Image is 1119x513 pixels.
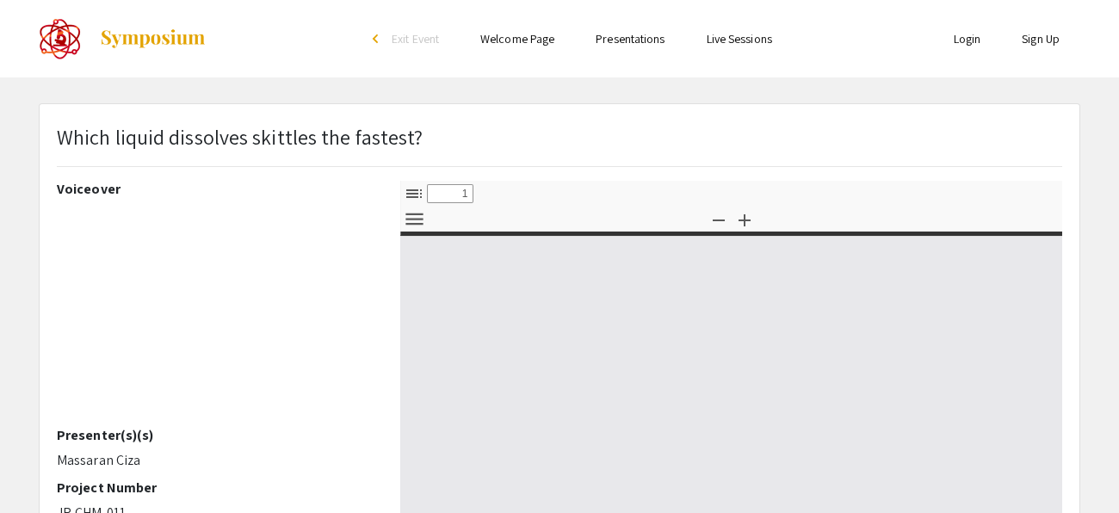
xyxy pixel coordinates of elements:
[399,207,429,232] button: Tools
[707,31,772,46] a: Live Sessions
[373,34,383,44] div: arrow_back_ios
[399,181,429,206] button: Toggle Sidebar
[480,31,554,46] a: Welcome Page
[704,207,733,232] button: Zoom Out
[57,450,374,471] p: Massaran Ciza
[57,479,374,496] h2: Project Number
[392,31,439,46] span: Exit Event
[57,121,423,152] p: Which liquid dissolves skittles the fastest?
[596,31,665,46] a: Presentations
[954,31,981,46] a: Login
[730,207,759,232] button: Zoom In
[57,181,374,197] h2: Voiceover
[39,17,207,60] a: The 2022 CoorsTek Denver Metro Regional Science and Engineering Fair
[57,427,374,443] h2: Presenter(s)(s)
[39,17,82,60] img: The 2022 CoorsTek Denver Metro Regional Science and Engineering Fair
[99,28,207,49] img: Symposium by ForagerOne
[1022,31,1060,46] a: Sign Up
[427,184,473,203] input: Page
